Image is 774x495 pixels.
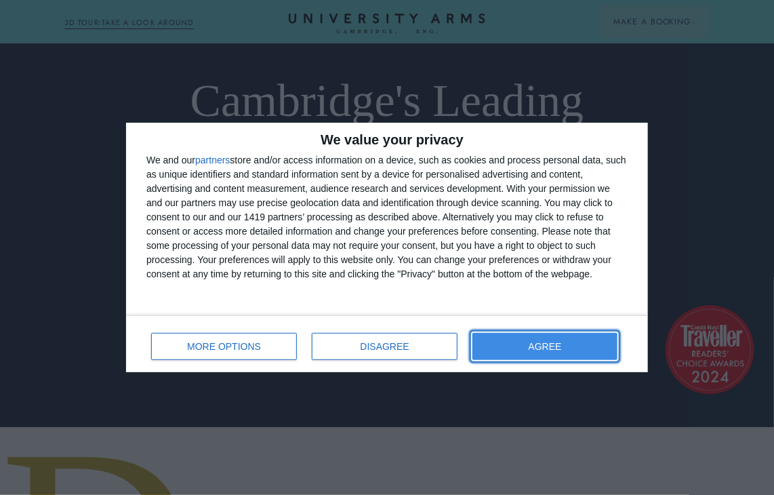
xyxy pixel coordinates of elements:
[187,342,261,351] span: MORE OPTIONS
[529,342,562,351] span: AGREE
[195,155,230,165] button: partners
[312,333,457,360] button: DISAGREE
[146,133,628,146] h2: We value your privacy
[126,123,648,372] div: qc-cmp2-ui
[361,342,409,351] span: DISAGREE
[472,333,617,360] button: AGREE
[146,153,628,281] div: We and our store and/or access information on a device, such as cookies and process personal data...
[151,333,297,360] button: MORE OPTIONS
